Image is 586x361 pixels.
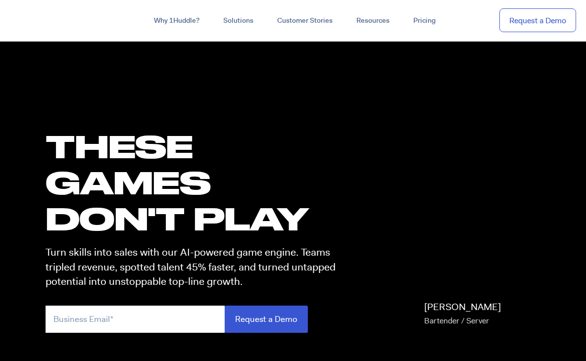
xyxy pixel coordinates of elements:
a: Pricing [401,12,447,30]
span: Bartender / Server [424,316,489,326]
h1: these GAMES DON'T PLAY [46,128,344,237]
input: Request a Demo [225,306,308,333]
a: Solutions [211,12,265,30]
input: Business Email* [46,306,225,333]
p: [PERSON_NAME] [424,300,501,328]
img: ... [10,11,81,30]
a: Why 1Huddle? [142,12,211,30]
a: Resources [344,12,401,30]
a: Request a Demo [499,8,576,33]
a: Customer Stories [265,12,344,30]
p: Turn skills into sales with our AI-powered game engine. Teams tripled revenue, spotted talent 45%... [46,245,344,289]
